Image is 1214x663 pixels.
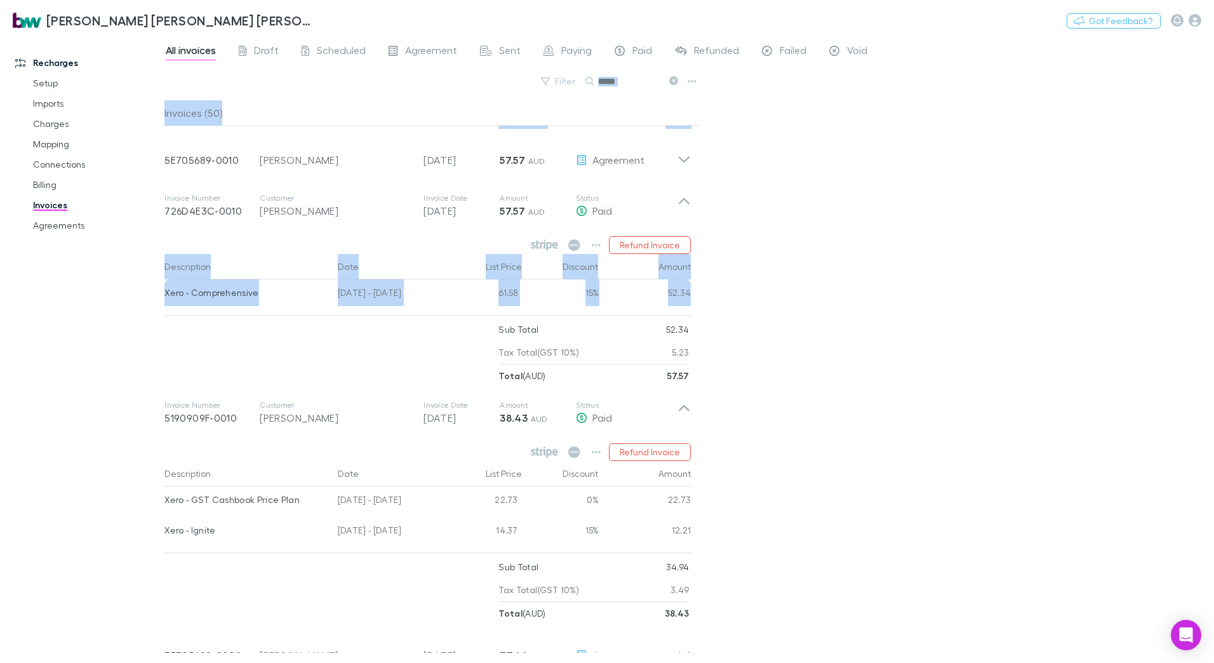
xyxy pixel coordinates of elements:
p: Tax Total (GST 10%) [498,341,579,364]
p: 5.23 [672,341,689,364]
a: [PERSON_NAME] [PERSON_NAME] [PERSON_NAME] Partners [5,5,323,36]
span: Sent [499,44,521,60]
span: Paying [561,44,592,60]
span: Agreement [592,154,644,166]
div: [PERSON_NAME] [260,648,411,663]
p: Invoice Number [164,193,260,203]
span: Paid [592,412,612,424]
p: Sub Total [498,318,538,341]
img: Brewster Walsh Waters Partners's Logo [13,13,41,28]
p: [DATE] [424,648,500,663]
div: [PERSON_NAME] [260,203,411,218]
p: [DATE] [424,152,500,168]
p: ( AUD ) [498,602,545,625]
span: Void [847,44,867,60]
a: Connections [20,154,171,175]
strong: 57.57 [667,370,690,381]
h3: [PERSON_NAME] [PERSON_NAME] [PERSON_NAME] Partners [46,13,315,28]
p: Invoice Date [424,400,500,410]
a: Setup [20,73,171,93]
p: 726D4E3C-0010 [164,203,260,218]
p: ( AUD ) [498,365,545,387]
span: Scheduled [317,44,366,60]
p: Invoice Number [164,400,260,410]
strong: 77.64 [500,649,528,662]
div: Xero - Comprehensive [164,279,328,306]
p: 52.34 [666,318,690,341]
div: Xero - GST Cashbook Price Plan [164,486,328,513]
span: AUD [528,207,545,217]
p: Invoice Date [424,193,500,203]
a: Billing [20,175,171,195]
span: Refunded [694,44,739,60]
strong: 57.57 [500,204,525,217]
span: Paid [632,44,652,60]
div: [DATE] - [DATE] [333,486,447,517]
div: 5E705689-0010[PERSON_NAME][DATE]57.57 AUDAgreement [154,130,701,180]
div: 52.34 [599,279,691,310]
div: [PERSON_NAME] [260,410,411,425]
div: Invoice Number5190909F-0010Customer[PERSON_NAME]Invoice Date[DATE]Amount38.43 AUDStatusPaid [154,387,701,438]
strong: 38.43 [665,608,690,619]
div: 0% [523,486,599,517]
div: 15% [523,517,599,547]
a: Invoices [20,195,171,215]
div: 22.73 [599,486,691,517]
p: [DATE] [424,410,500,425]
div: 14.37 [447,517,523,547]
p: 5190909F-0010 [164,410,260,425]
div: [PERSON_NAME] [260,152,411,168]
button: Got Feedback? [1067,13,1161,29]
a: Mapping [20,134,171,154]
p: 34.94 [666,556,690,579]
strong: 57.57 [500,154,525,166]
div: 12.21 [599,517,691,547]
div: 15% [523,279,599,310]
div: 22.73 [447,486,523,517]
button: Filter [535,74,583,89]
div: Invoice Number726D4E3C-0010Customer[PERSON_NAME]Invoice Date[DATE]Amount57.57 AUDStatusPaid [154,180,701,231]
p: 5E705689-0010 [164,152,260,168]
div: Xero - Ignite [164,517,328,544]
p: Tax Total (GST 10%) [498,579,579,601]
p: Amount [500,400,576,410]
button: Refund Invoice [609,443,691,461]
div: Open Intercom Messenger [1171,620,1201,650]
strong: 38.43 [500,412,528,424]
p: Amount [500,193,576,203]
span: All invoices [166,44,216,60]
p: Customer [260,193,411,203]
div: 61.58 [447,279,523,310]
strong: Total [498,608,523,619]
p: Status [576,193,677,203]
div: [DATE] - [DATE] [333,517,447,547]
span: Draft [254,44,279,60]
span: Agreement [592,649,644,661]
p: 5E705689-0009 [164,648,260,663]
p: Customer [260,400,411,410]
span: Agreement [405,44,457,60]
span: AUD [531,652,548,661]
div: [DATE] - [DATE] [333,279,447,310]
a: Agreements [20,215,171,236]
a: Recharges [3,53,171,73]
span: Failed [780,44,806,60]
span: AUD [528,156,545,166]
p: Status [576,400,677,410]
span: AUD [531,414,548,424]
strong: Total [498,370,523,381]
p: Sub Total [498,556,538,579]
p: 3.49 [670,579,689,601]
p: [DATE] [424,203,500,218]
button: Refund Invoice [609,236,691,254]
a: Charges [20,114,171,134]
a: Imports [20,93,171,114]
span: Paid [592,204,612,217]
